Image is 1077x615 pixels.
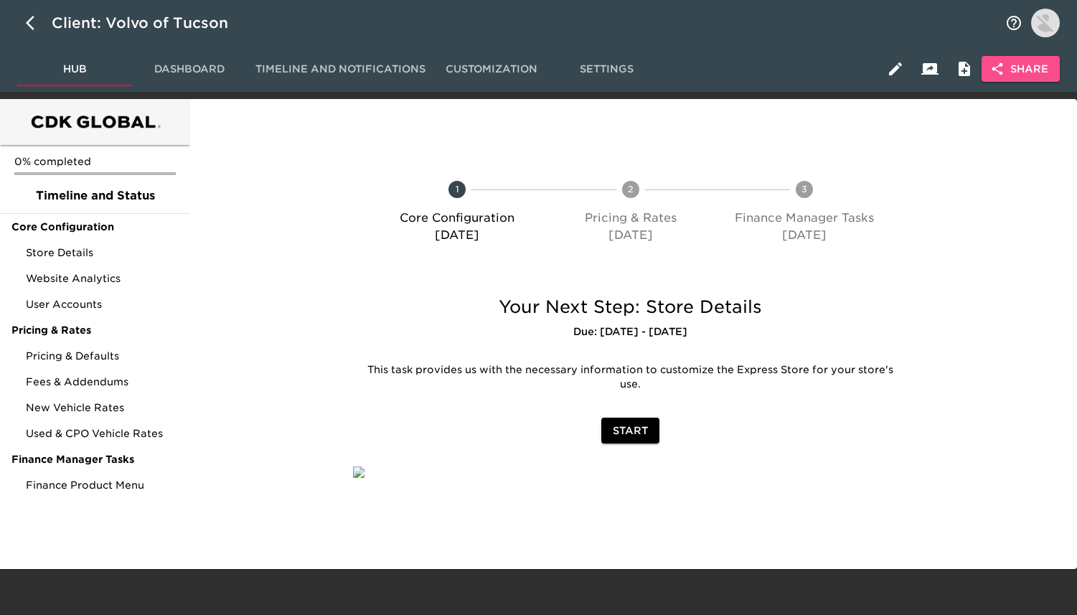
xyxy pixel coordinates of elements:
span: Finance Manager Tasks [11,452,179,466]
button: Client View [913,52,947,86]
button: Internal Notes and Comments [947,52,982,86]
p: Finance Manager Tasks [723,210,885,227]
p: Core Configuration [376,210,538,227]
span: Timeline and Status [11,187,179,205]
span: User Accounts [26,297,179,311]
span: Hub [26,60,123,78]
text: 1 [455,184,458,194]
img: Profile [1031,9,1060,37]
h5: Your Next Step: Store Details [353,296,908,319]
text: 2 [628,184,634,194]
text: 3 [801,184,807,194]
span: Timeline and Notifications [255,60,425,78]
img: qkibX1zbU72zw90W6Gan%2FTemplates%2FRjS7uaFIXtg43HUzxvoG%2F3e51d9d6-1114-4229-a5bf-f5ca567b6beb.jpg [353,466,365,478]
span: Start [613,422,648,440]
span: Dashboard [141,60,238,78]
span: Website Analytics [26,271,179,286]
span: Pricing & Defaults [26,349,179,363]
span: New Vehicle Rates [26,400,179,415]
span: Core Configuration [11,220,179,234]
p: [DATE] [550,227,712,244]
p: Pricing & Rates [550,210,712,227]
span: Settings [558,60,655,78]
span: Customization [443,60,540,78]
span: Finance Product Menu [26,478,179,492]
span: Used & CPO Vehicle Rates [26,426,179,441]
span: Share [993,60,1048,78]
span: Pricing & Rates [11,323,179,337]
div: Client: Volvo of Tucson [52,11,248,34]
p: [DATE] [723,227,885,244]
p: 0% completed [14,154,176,169]
button: notifications [997,6,1031,40]
h6: Due: [DATE] - [DATE] [353,324,908,340]
span: Fees & Addendums [26,375,179,389]
button: Start [601,418,659,444]
p: [DATE] [376,227,538,244]
button: Share [982,56,1060,83]
button: Edit Hub [878,52,913,86]
span: Store Details [26,245,179,260]
p: This task provides us with the necessary information to customize the Express Store for your stor... [364,363,898,392]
